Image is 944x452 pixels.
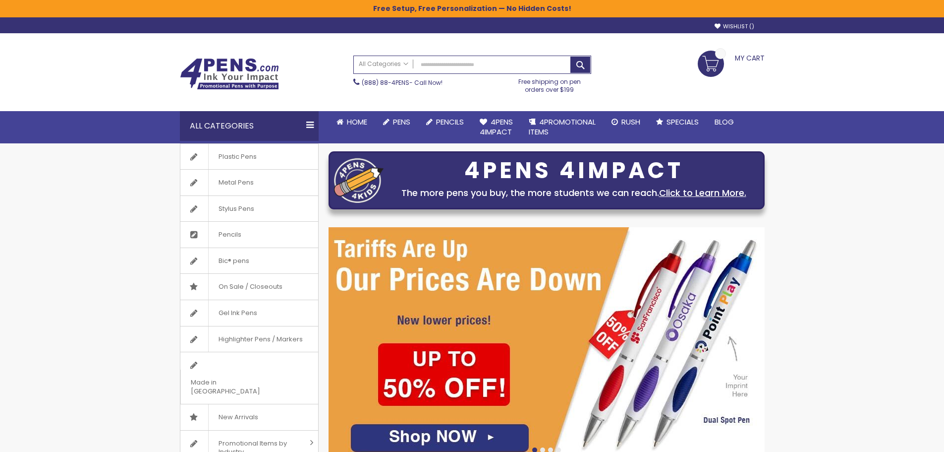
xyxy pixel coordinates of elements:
span: 4PROMOTIONAL ITEMS [529,117,596,137]
span: Highlighter Pens / Markers [208,326,313,352]
span: Bic® pens [208,248,259,274]
span: Made in [GEOGRAPHIC_DATA] [180,370,293,404]
div: The more pens you buy, the more students we can reach. [389,186,759,200]
span: Pens [393,117,410,127]
a: Made in [GEOGRAPHIC_DATA] [180,352,318,404]
span: 4Pens 4impact [480,117,513,137]
img: 4Pens Custom Pens and Promotional Products [180,58,279,90]
span: Rush [621,117,640,127]
a: Gel Ink Pens [180,300,318,326]
a: 4PROMOTIONALITEMS [521,111,604,143]
span: Stylus Pens [208,196,264,222]
span: All Categories [359,60,408,68]
span: On Sale / Closeouts [208,274,292,300]
span: Gel Ink Pens [208,300,267,326]
span: New Arrivals [208,404,268,430]
span: Blog [715,117,734,127]
a: On Sale / Closeouts [180,274,318,300]
span: Pencils [208,222,251,248]
span: Specials [666,117,699,127]
span: Plastic Pens [208,144,267,170]
a: New Arrivals [180,404,318,430]
a: Specials [648,111,707,133]
a: Blog [707,111,742,133]
a: Pencils [418,111,472,133]
span: Pencils [436,117,464,127]
span: Metal Pens [208,170,264,195]
a: Click to Learn More. [659,187,746,199]
a: Stylus Pens [180,196,318,222]
div: All Categories [180,111,319,141]
span: Home [347,117,367,127]
a: Bic® pens [180,248,318,274]
a: (888) 88-4PENS [362,78,409,87]
a: Highlighter Pens / Markers [180,326,318,352]
span: - Call Now! [362,78,443,87]
a: Rush [604,111,648,133]
a: Plastic Pens [180,144,318,170]
a: Pencils [180,222,318,248]
a: Wishlist [715,23,754,30]
a: 4Pens4impact [472,111,521,143]
a: All Categories [354,56,413,72]
a: Pens [375,111,418,133]
div: 4PENS 4IMPACT [389,160,759,181]
a: Home [329,111,375,133]
img: four_pen_logo.png [334,158,384,203]
a: Metal Pens [180,170,318,195]
div: Free shipping on pen orders over $199 [508,74,591,94]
